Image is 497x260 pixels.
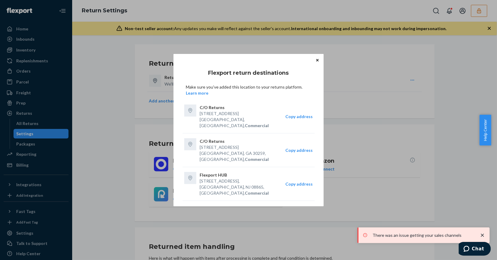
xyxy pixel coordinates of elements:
[200,111,282,117] div: [STREET_ADDRESS]
[285,114,313,120] p: Copy address
[480,115,491,146] button: Help Center
[200,150,282,162] div: [GEOGRAPHIC_DATA], GA 30259, [GEOGRAPHIC_DATA],
[245,123,269,128] strong: Commercial
[13,4,26,10] span: Chat
[285,172,313,196] button: Copy address
[285,181,313,187] p: Copy address
[200,178,282,184] div: [STREET_ADDRESS],
[245,190,269,196] strong: Commercial
[200,144,282,150] div: [STREET_ADDRESS]
[186,90,209,96] button: Learn more
[285,105,313,129] button: Copy address
[200,184,282,196] div: [GEOGRAPHIC_DATA], NJ 08865, [GEOGRAPHIC_DATA],
[208,69,289,77] h4: Flexport return destinations
[200,172,282,178] p: Flexport HUB
[285,147,313,153] p: Copy address
[186,84,303,96] p: Make sure you've added this location to your returns platform.
[200,117,282,129] div: [GEOGRAPHIC_DATA], [GEOGRAPHIC_DATA],
[245,157,269,162] strong: Commercial
[200,138,282,144] p: C/O Returns
[285,138,313,162] button: Copy address
[314,57,321,64] button: Close
[200,105,282,111] p: C/O Returns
